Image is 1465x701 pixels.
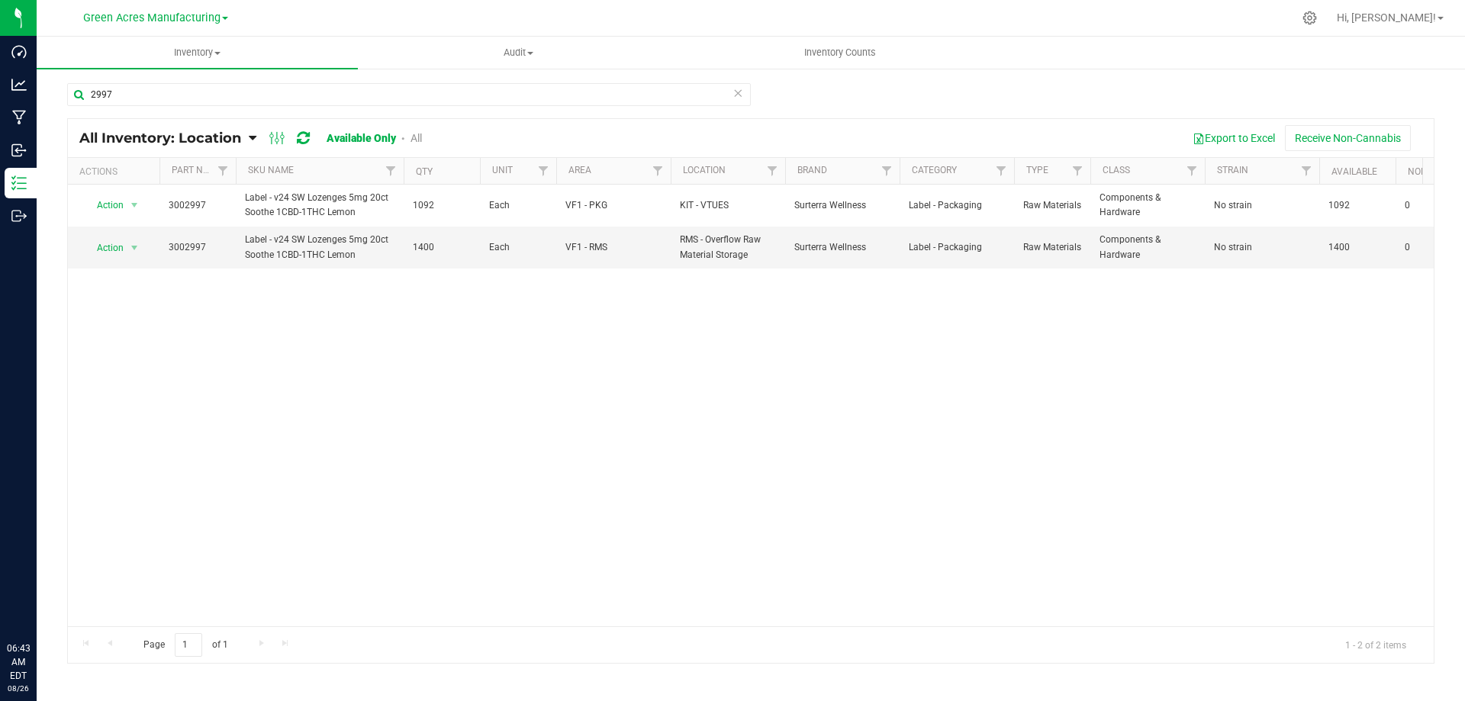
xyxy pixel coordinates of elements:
span: Components & Hardware [1100,191,1196,220]
a: All Inventory: Location [79,130,249,146]
a: Filter [211,158,236,184]
span: Inventory Counts [784,46,897,59]
span: Action [83,195,124,216]
a: Qty [416,166,433,177]
span: select [125,195,144,216]
span: VF1 - RMS [565,240,662,255]
span: VF1 - PKG [565,198,662,213]
span: Each [489,240,547,255]
a: Inventory [37,37,358,69]
span: 1400 [1328,240,1386,255]
div: Actions [79,166,153,177]
a: SKU Name [248,165,294,175]
p: 08/26 [7,683,30,694]
span: Raw Materials [1023,198,1081,213]
span: Surterra Wellness [794,198,890,213]
span: 1 - 2 of 2 items [1333,633,1418,656]
span: KIT - VTUES [680,198,776,213]
iframe: Resource center [15,579,61,625]
div: Manage settings [1300,11,1319,25]
span: Green Acres Manufacturing [83,11,221,24]
a: Filter [531,158,556,184]
a: Brand [797,165,827,175]
a: Part Number [172,165,233,175]
inline-svg: Manufacturing [11,110,27,125]
a: Filter [1294,158,1319,184]
span: select [125,237,144,259]
span: 1400 [413,240,471,255]
span: RMS - Overflow Raw Material Storage [680,233,776,262]
span: 0 [1405,198,1463,213]
span: Each [489,198,547,213]
a: Audit [358,37,679,69]
inline-svg: Inventory [11,175,27,191]
a: Filter [874,158,900,184]
a: Type [1026,165,1048,175]
span: Page of 1 [130,633,240,657]
span: Raw Materials [1023,240,1081,255]
a: Strain [1217,165,1248,175]
input: Search Item Name, Retail Display Name, SKU, Part Number... [67,83,751,106]
a: All [411,132,422,144]
a: Available Only [327,132,396,144]
span: 1092 [1328,198,1386,213]
span: Components & Hardware [1100,233,1196,262]
span: Action [83,237,124,259]
inline-svg: Analytics [11,77,27,92]
button: Receive Non-Cannabis [1285,125,1411,151]
span: Hi, [PERSON_NAME]! [1337,11,1436,24]
a: Available [1331,166,1377,177]
a: Class [1103,165,1130,175]
input: 1 [175,633,202,657]
span: 0 [1405,240,1463,255]
inline-svg: Inbound [11,143,27,158]
inline-svg: Dashboard [11,44,27,59]
span: Clear [732,83,743,103]
span: 3002997 [169,240,227,255]
a: Filter [378,158,404,184]
span: All Inventory: Location [79,130,241,146]
span: Surterra Wellness [794,240,890,255]
span: 1092 [413,198,471,213]
span: Inventory [37,46,358,59]
a: Filter [989,158,1014,184]
a: Filter [760,158,785,184]
button: Export to Excel [1183,125,1285,151]
span: 3002997 [169,198,227,213]
span: No strain [1214,198,1310,213]
a: Filter [1065,158,1090,184]
a: Category [912,165,957,175]
span: Label - Packaging [909,240,1005,255]
span: No strain [1214,240,1310,255]
a: Area [568,165,591,175]
a: Location [683,165,726,175]
a: Filter [646,158,671,184]
p: 06:43 AM EDT [7,642,30,683]
span: Audit [359,46,678,59]
inline-svg: Outbound [11,208,27,223]
a: Filter [1180,158,1205,184]
span: Label - v24 SW Lozenges 5mg 20ct Soothe 1CBD-1THC Lemon [245,191,394,220]
a: Unit [492,165,513,175]
span: Label - Packaging [909,198,1005,213]
span: Label - v24 SW Lozenges 5mg 20ct Soothe 1CBD-1THC Lemon [245,233,394,262]
a: Inventory Counts [679,37,1000,69]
